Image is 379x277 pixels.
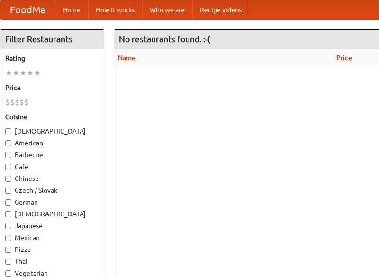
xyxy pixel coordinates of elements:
label: Thai [5,257,99,266]
li: ★ [12,68,19,78]
h5: Price [5,83,99,92]
label: [DEMOGRAPHIC_DATA] [5,126,99,136]
a: FoodMe [0,0,55,19]
input: Barbecue [5,152,11,158]
h5: Cuisine [5,112,99,122]
li: ★ [19,68,27,78]
label: Czech / Slovak [5,186,99,195]
input: Pizza [5,247,11,253]
input: Chinese [5,176,11,182]
a: Recipe videos [192,0,249,19]
li: $ [5,97,10,107]
li: $ [15,97,19,107]
input: Mexican [5,235,11,241]
li: ★ [27,68,34,78]
label: American [5,138,99,148]
input: Cafe [5,164,11,170]
input: German [5,199,11,206]
input: [DEMOGRAPHIC_DATA] [5,211,11,217]
li: ★ [5,68,12,78]
label: Mexican [5,233,99,242]
li: $ [24,97,29,107]
input: Vegetarian [5,270,11,277]
label: Japanese [5,221,99,231]
li: $ [19,97,24,107]
label: [DEMOGRAPHIC_DATA] [5,209,99,219]
label: Barbecue [5,150,99,160]
li: ★ [34,68,41,78]
a: Price [336,54,352,62]
label: Chinese [5,174,99,183]
a: Home [55,0,88,19]
input: Thai [5,259,11,265]
input: Czech / Slovak [5,188,11,194]
a: How it works [88,0,142,19]
input: Japanese [5,223,11,229]
h4: Filter Restaurants [0,30,104,49]
a: Name [118,54,135,62]
label: Pizza [5,245,99,254]
li: $ [10,97,15,107]
input: [DEMOGRAPHIC_DATA] [5,128,11,134]
label: German [5,197,99,207]
input: American [5,140,11,146]
ng-pluralize: No restaurants found. :-( [119,35,210,44]
label: Cafe [5,162,99,171]
a: Who we are [142,0,192,19]
h5: Rating [5,54,99,63]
